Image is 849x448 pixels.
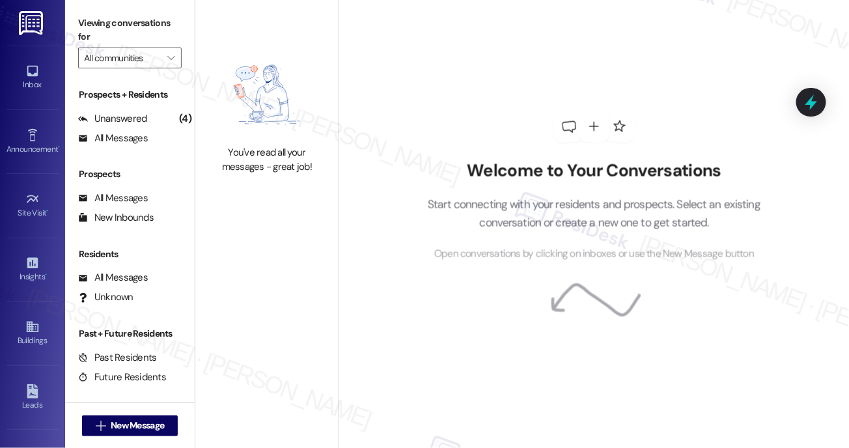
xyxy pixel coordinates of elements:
div: Unanswered [78,112,147,126]
div: Prospects [65,167,195,181]
button: New Message [82,415,178,436]
div: Past Residents [78,351,157,365]
div: Past + Future Residents [65,327,195,341]
div: New Inbounds [78,211,154,225]
span: • [47,206,49,216]
h2: Welcome to Your Conversations [408,161,781,182]
i:  [96,421,105,431]
input: All communities [84,48,161,68]
img: empty-state [210,50,324,140]
a: Insights • [7,252,59,287]
span: • [58,143,60,152]
a: Buildings [7,316,59,351]
a: Site Visit • [7,188,59,223]
span: • [45,270,47,279]
span: New Message [111,419,164,432]
div: All Messages [78,191,148,205]
div: You've read all your messages - great job! [210,146,324,174]
div: All Messages [78,132,148,145]
div: Prospects + Residents [65,88,195,102]
div: Unknown [78,290,133,304]
label: Viewing conversations for [78,13,182,48]
i:  [167,53,174,63]
div: Residents [65,247,195,261]
div: Future Residents [78,371,166,384]
div: (4) [176,109,195,129]
span: Open conversations by clicking on inboxes or use the New Message button [434,245,754,262]
img: ResiDesk Logo [19,11,46,35]
a: Leads [7,380,59,415]
a: Inbox [7,60,59,95]
p: Start connecting with your residents and prospects. Select an existing conversation or create a n... [408,195,781,232]
div: All Messages [78,271,148,285]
